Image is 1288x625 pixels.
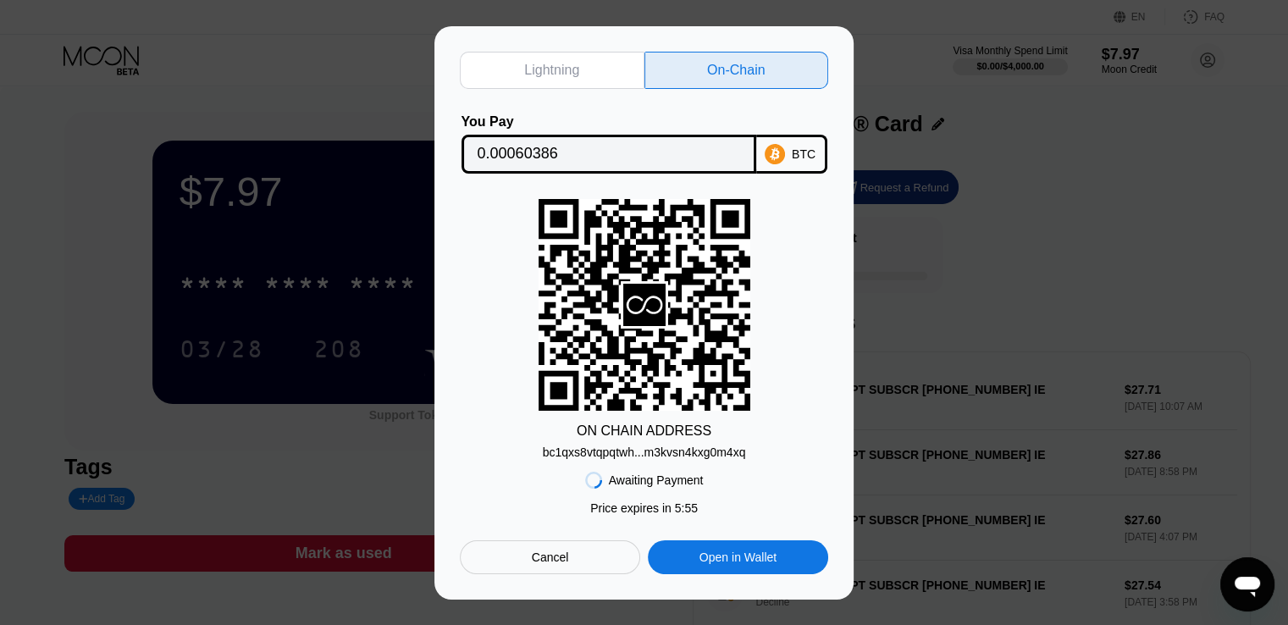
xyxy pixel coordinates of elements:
div: ON CHAIN ADDRESS [577,423,711,439]
div: Lightning [460,52,644,89]
iframe: Button to launch messaging window, conversation in progress [1220,557,1274,611]
div: Open in Wallet [699,550,777,565]
div: Lightning [524,62,579,79]
div: On-Chain [707,62,765,79]
div: bc1qxs8vtqpqtwh...m3kvsn4kxg0m4xq [543,445,746,459]
div: Price expires in [590,501,698,515]
div: bc1qxs8vtqpqtwh...m3kvsn4kxg0m4xq [543,439,746,459]
div: Cancel [460,540,640,574]
div: BTC [792,147,815,161]
div: You Pay [462,114,756,130]
div: Open in Wallet [648,540,828,574]
div: Awaiting Payment [609,473,704,487]
div: On-Chain [644,52,829,89]
div: Cancel [532,550,569,565]
span: 5 : 55 [675,501,698,515]
div: You PayBTC [460,114,828,174]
